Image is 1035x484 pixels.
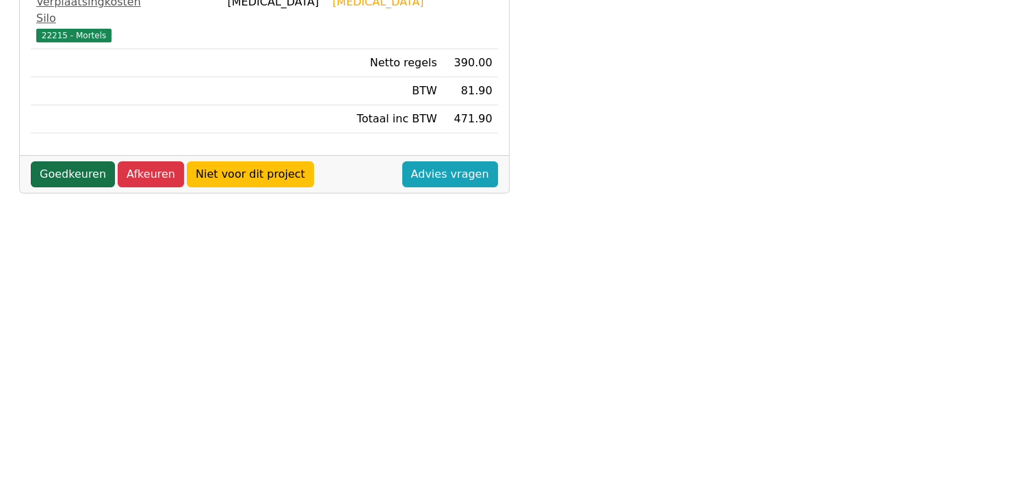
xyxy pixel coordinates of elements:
a: Niet voor dit project [187,161,314,187]
td: 390.00 [443,49,498,77]
a: Advies vragen [402,161,498,187]
td: Netto regels [327,49,443,77]
td: 471.90 [443,105,498,133]
td: Totaal inc BTW [327,105,443,133]
span: 22215 - Mortels [36,29,112,42]
a: Afkeuren [118,161,184,187]
td: BTW [327,77,443,105]
a: Goedkeuren [31,161,115,187]
td: 81.90 [443,77,498,105]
